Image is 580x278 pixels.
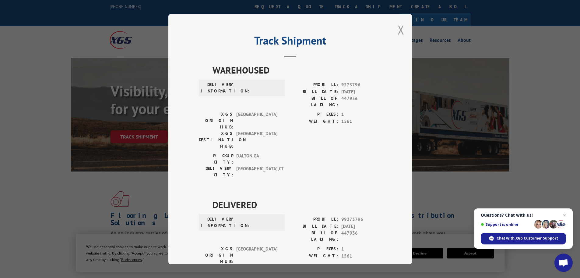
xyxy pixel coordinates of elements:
span: 447936 [341,95,381,108]
span: WAREHOUSED [213,63,381,77]
label: WEIGHT: [290,118,338,125]
label: BILL OF LADING: [290,95,338,108]
label: DELIVERY INFORMATION: [201,216,235,229]
span: DALTON , GA [236,153,277,165]
span: [DATE] [341,223,381,230]
button: Close modal [398,22,404,38]
label: XGS ORIGIN HUB: [199,111,233,130]
span: 1561 [341,252,381,259]
span: Close chat [561,211,568,219]
label: PIECES: [290,246,338,253]
label: PROBILL: [290,216,338,223]
span: [GEOGRAPHIC_DATA] [236,111,277,130]
span: 1561 [341,118,381,125]
span: Support is online [481,222,532,227]
span: 1 [341,246,381,253]
span: 99273796 [341,216,381,223]
span: 9273796 [341,81,381,88]
span: [GEOGRAPHIC_DATA] [236,246,277,265]
span: 1 [341,111,381,118]
label: XGS DESTINATION HUB: [199,130,233,150]
label: PICKUP CITY: [199,153,233,165]
span: [GEOGRAPHIC_DATA] , CT [236,165,277,178]
span: [GEOGRAPHIC_DATA] [236,130,277,150]
span: [DATE] [341,88,381,95]
span: Chat with XGS Customer Support [497,236,558,241]
span: 447936 [341,230,381,243]
h2: Track Shipment [199,36,381,48]
span: DELIVERED [213,198,381,211]
label: PROBILL: [290,81,338,88]
div: Open chat [554,254,573,272]
label: PIECES: [290,111,338,118]
label: DELIVERY INFORMATION: [201,81,235,94]
label: BILL DATE: [290,223,338,230]
label: BILL DATE: [290,88,338,95]
label: XGS ORIGIN HUB: [199,246,233,265]
label: DELIVERY CITY: [199,165,233,178]
span: Questions? Chat with us! [481,213,566,218]
div: Chat with XGS Customer Support [481,233,566,244]
label: BILL OF LADING: [290,230,338,243]
label: WEIGHT: [290,252,338,259]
